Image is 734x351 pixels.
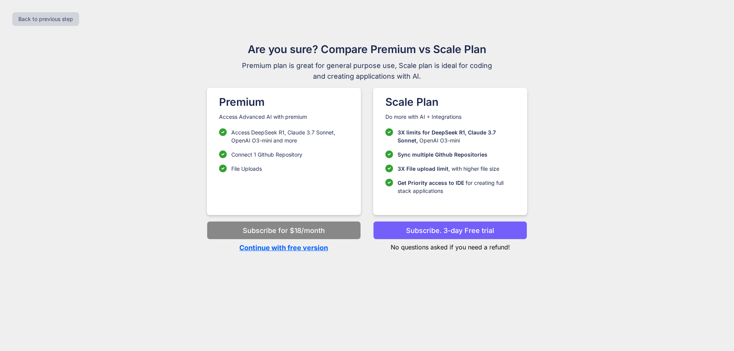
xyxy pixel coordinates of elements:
[12,12,79,26] button: Back to previous step
[398,129,496,144] span: 3X limits for DeepSeek R1, Claude 3.7 Sonnet,
[231,128,349,144] p: Access DeepSeek R1, Claude 3.7 Sonnet, OpenAI O3-mini and more
[385,150,393,158] img: checklist
[239,60,495,82] span: Premium plan is great for general purpose use, Scale plan is ideal for coding and creating applic...
[398,179,515,195] p: for creating full stack applications
[398,165,448,172] span: 3X File upload limit
[398,150,487,159] p: Sync multiple Github Repositories
[243,225,325,236] p: Subscribe for $18/month
[219,150,227,158] img: checklist
[373,221,527,239] button: Subscribe. 3-day Free trial
[207,221,361,239] button: Subscribe for $18/month
[406,225,494,236] p: Subscribe. 3-day Free trial
[385,179,393,186] img: checklist
[231,165,262,173] p: File Uploads
[398,128,515,144] p: OpenAI O3-mini
[231,150,302,159] p: Connect 1 Github Repository
[373,239,527,252] p: No questions asked if you need a refund!
[219,94,349,110] h1: Premium
[219,128,227,136] img: checklist
[385,94,515,110] h1: Scale Plan
[219,165,227,172] img: checklist
[219,113,349,121] p: Access Advanced AI with premium
[207,243,361,253] p: Continue with free version
[398,180,464,186] span: Get Priority access to IDE
[385,113,515,121] p: Do more with AI + Integrations
[385,165,393,172] img: checklist
[385,128,393,136] img: checklist
[239,41,495,57] h1: Are you sure? Compare Premium vs Scale Plan
[398,165,499,173] p: , with higher file size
